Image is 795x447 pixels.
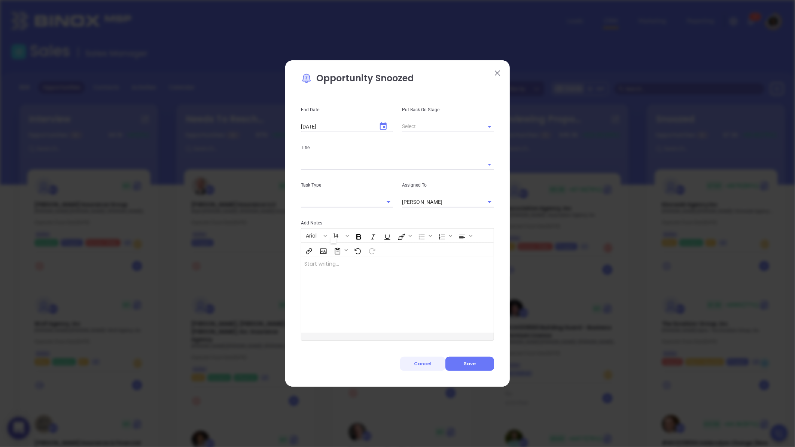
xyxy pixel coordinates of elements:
button: Cancel [400,357,445,371]
span: Save [464,360,476,367]
span: Align [455,229,474,242]
span: Font size [329,229,351,242]
button: Save [445,357,494,371]
span: Bold [351,229,365,242]
img: close modal [495,70,500,76]
input: Select [402,121,473,132]
span: Insert Unordered List [414,229,434,242]
span: Underline [380,229,393,242]
p: Opportunity Snoozed [301,72,494,89]
span: Italic [366,229,379,242]
p: Assigned To [402,181,494,189]
button: Open [383,197,394,207]
span: 14 [330,232,342,237]
button: Open [484,159,495,170]
span: Insert Ordered List [435,229,454,242]
span: Undo [350,244,364,256]
button: Arial [302,229,322,242]
span: Insert link [302,244,315,256]
p: Put Back On Stage: [402,106,494,114]
p: Add Notes [301,219,494,227]
span: Cancel [414,360,432,367]
button: Open [484,121,495,132]
span: Arial [302,232,320,237]
span: Redo [365,244,378,256]
button: 14 [330,229,344,242]
p: Title [301,144,494,152]
p: Task Type [301,181,393,189]
span: Surveys [330,244,350,256]
span: Fill color or set the text color [394,229,414,242]
span: Insert Image [316,244,329,256]
button: Choose date, selected date is Sep 18, 2025 [374,117,392,135]
input: MM/DD/YYYY [301,124,371,130]
p: End Date: [301,106,393,114]
span: Font family [302,229,329,242]
button: Open [484,197,495,207]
